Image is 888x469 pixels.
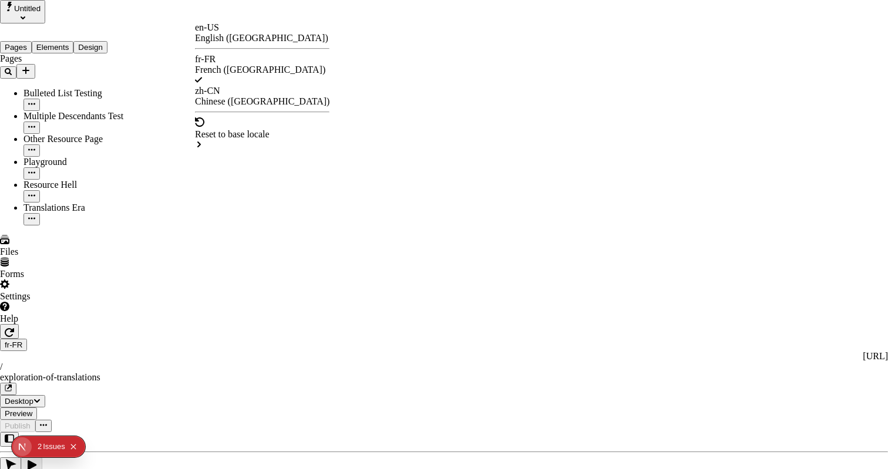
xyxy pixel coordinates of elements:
div: zh-CN [195,86,329,96]
div: Reset to base locale [195,129,329,140]
div: Open locale picker [195,22,329,150]
div: French ([GEOGRAPHIC_DATA]) [195,65,329,75]
p: Cookie Test Route [5,9,171,20]
div: Chinese ([GEOGRAPHIC_DATA]) [195,96,329,107]
div: English ([GEOGRAPHIC_DATA]) [195,33,329,43]
div: fr-FR [195,54,329,65]
div: en-US [195,22,329,33]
